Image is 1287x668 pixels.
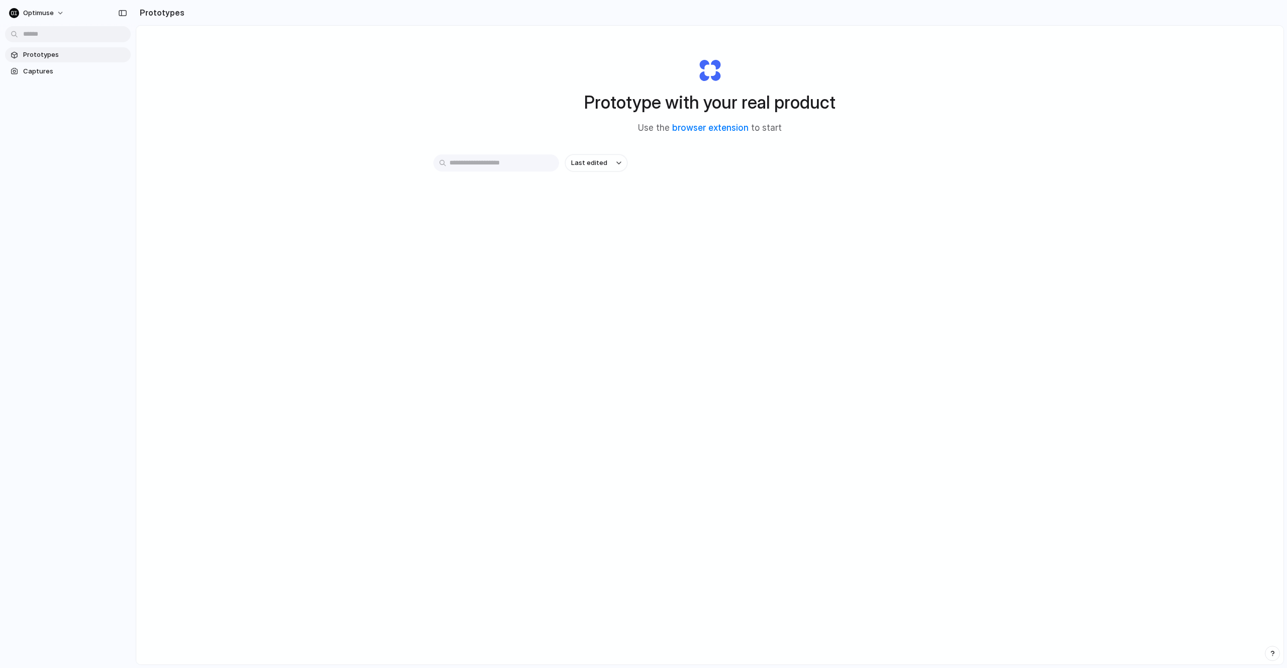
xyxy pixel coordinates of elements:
h2: Prototypes [136,7,185,19]
span: Optimuse [23,8,54,18]
h1: Prototype with your real product [584,89,836,116]
span: Use the to start [638,122,782,135]
a: Prototypes [5,47,131,62]
a: browser extension [672,123,749,133]
span: Prototypes [23,50,127,60]
a: Captures [5,64,131,79]
span: Last edited [571,158,607,168]
button: Last edited [565,154,627,172]
button: Optimuse [5,5,69,21]
span: Captures [23,66,127,76]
